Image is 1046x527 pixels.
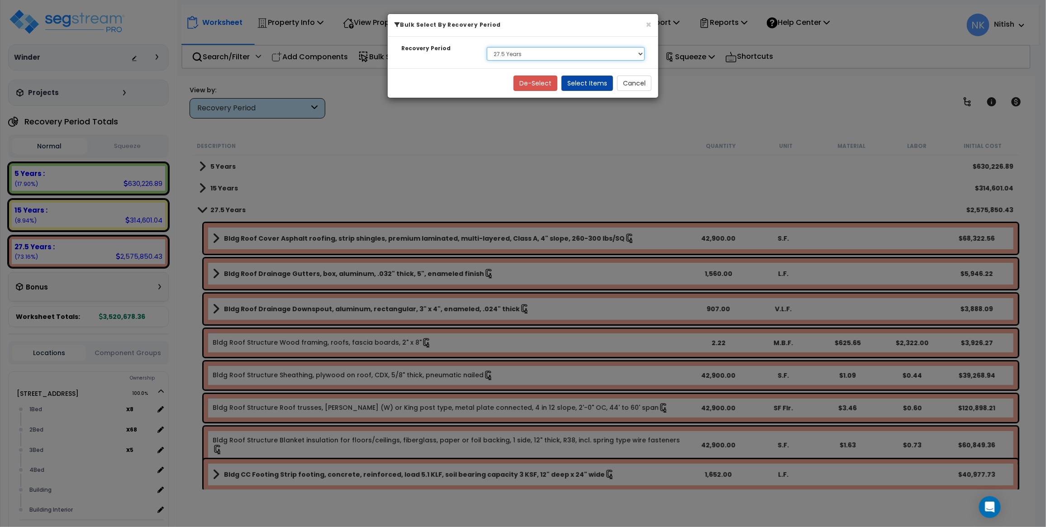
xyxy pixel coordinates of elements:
[513,76,557,91] button: De-Select
[561,76,613,91] button: Select Items
[395,21,501,28] b: Bulk Select By Recovery Period
[979,496,1001,518] div: Open Intercom Messenger
[617,76,651,91] button: Cancel
[401,45,451,52] small: Recovery Period
[646,20,651,29] button: ×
